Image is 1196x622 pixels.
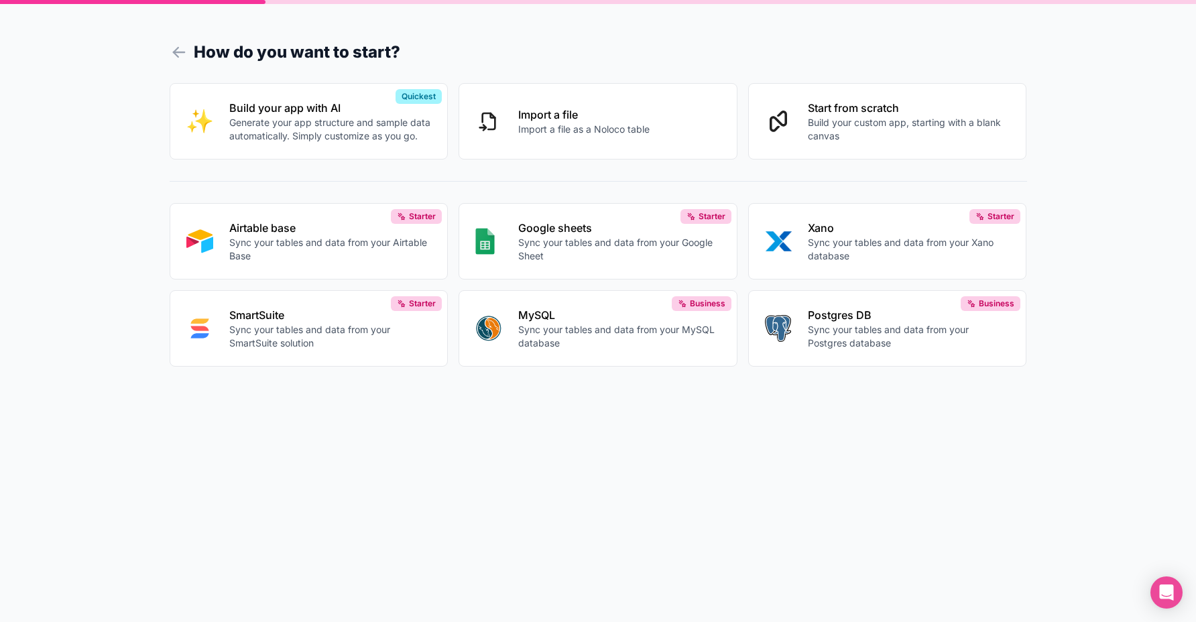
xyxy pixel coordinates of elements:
p: Postgres DB [808,307,1010,323]
div: Quickest [396,89,442,104]
span: Business [690,298,725,309]
img: GOOGLE_SHEETS [475,228,495,255]
button: INTERNAL_WITH_AIBuild your app with AIGenerate your app structure and sample data automatically. ... [170,83,449,160]
button: POSTGRESPostgres DBSync your tables and data from your Postgres databaseBusiness [748,290,1027,367]
button: SMART_SUITESmartSuiteSync your tables and data from your SmartSuite solutionStarter [170,290,449,367]
p: Sync your tables and data from your MySQL database [518,323,721,350]
img: MYSQL [475,315,502,342]
p: Start from scratch [808,100,1010,116]
p: Airtable base [229,220,432,236]
button: XANOXanoSync your tables and data from your Xano databaseStarter [748,203,1027,279]
img: SMART_SUITE [186,315,213,342]
span: Starter [699,211,725,222]
span: Business [979,298,1014,309]
p: Sync your tables and data from your Xano database [808,236,1010,263]
p: Sync your tables and data from your SmartSuite solution [229,323,432,350]
p: Build your custom app, starting with a blank canvas [808,116,1010,143]
span: Starter [409,211,436,222]
p: Google sheets [518,220,721,236]
p: SmartSuite [229,307,432,323]
p: Import a file as a Noloco table [518,123,650,136]
span: Starter [409,298,436,309]
img: XANO [765,228,792,255]
span: Starter [988,211,1014,222]
p: Generate your app structure and sample data automatically. Simply customize as you go. [229,116,432,143]
button: Import a fileImport a file as a Noloco table [459,83,737,160]
button: MYSQLMySQLSync your tables and data from your MySQL databaseBusiness [459,290,737,367]
button: AIRTABLEAirtable baseSync your tables and data from your Airtable BaseStarter [170,203,449,279]
img: INTERNAL_WITH_AI [186,108,213,135]
button: GOOGLE_SHEETSGoogle sheetsSync your tables and data from your Google SheetStarter [459,203,737,279]
p: Sync your tables and data from your Airtable Base [229,236,432,263]
p: Import a file [518,107,650,123]
p: Xano [808,220,1010,236]
p: Build your app with AI [229,100,432,116]
img: POSTGRES [765,315,791,342]
div: Open Intercom Messenger [1150,576,1183,609]
button: Start from scratchBuild your custom app, starting with a blank canvas [748,83,1027,160]
img: AIRTABLE [186,228,213,255]
p: Sync your tables and data from your Google Sheet [518,236,721,263]
p: Sync your tables and data from your Postgres database [808,323,1010,350]
p: MySQL [518,307,721,323]
h1: How do you want to start? [170,40,1027,64]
